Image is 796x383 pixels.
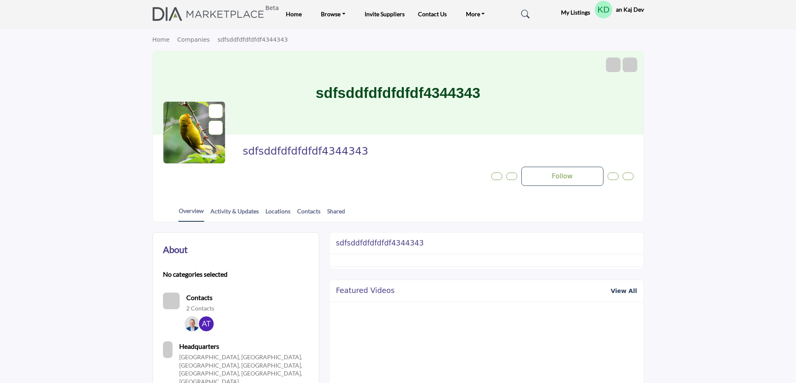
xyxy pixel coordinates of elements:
a: Contacts [186,293,213,303]
a: Companies [177,36,218,43]
a: Search [513,8,535,21]
button: Follow [521,167,603,186]
a: 2 Contacts [186,304,214,313]
button: Show hide supplier dropdown [594,0,613,19]
a: More [460,8,491,20]
a: Browse [315,8,351,20]
b: Contacts [186,293,213,301]
div: Aspect Ratio:6:1,Size:1200x200px [623,58,637,72]
a: Home [286,10,302,18]
a: Beta [153,7,269,21]
button: Like [506,173,517,180]
span: sdfsddfdfdfdfdf4344343 [243,145,431,158]
div: Aspect Ratio:1:1,Size:400x400px [208,104,223,118]
a: View All [611,286,637,296]
h5: an Kaj Dev [616,5,644,14]
h2: sdfsddfdfdfdfdf4344343 [336,239,424,248]
a: sdfsddfdfdfdfdf4344343 [218,36,288,43]
button: Contact-Employee Icon [163,293,180,309]
img: Andy S S. [185,316,200,331]
a: Shared [327,207,345,221]
b: No categories selected [163,269,228,279]
a: Contact Us [418,10,447,18]
a: Contacts [297,207,321,221]
a: Overview [178,206,204,222]
button: Headquarter icon [163,341,173,358]
a: Activity & Updates [210,207,259,221]
h2: Featured Videos [336,286,395,295]
b: Headquarters [179,341,219,351]
button: Edit company [608,173,618,180]
h2: About [163,243,188,256]
h5: My Listings [561,9,590,16]
a: Locations [265,207,291,221]
a: Link of redirect to contact page [163,293,180,309]
img: site Logo [153,7,269,21]
a: Home [153,36,178,43]
img: Akshay T. [199,316,214,331]
a: Invite Suppliers [365,10,405,18]
h1: sdfsddfdfdfdfdf4344343 [316,51,481,135]
h6: Beta [265,5,279,12]
div: My Listings [549,8,590,18]
button: More details [623,173,633,180]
